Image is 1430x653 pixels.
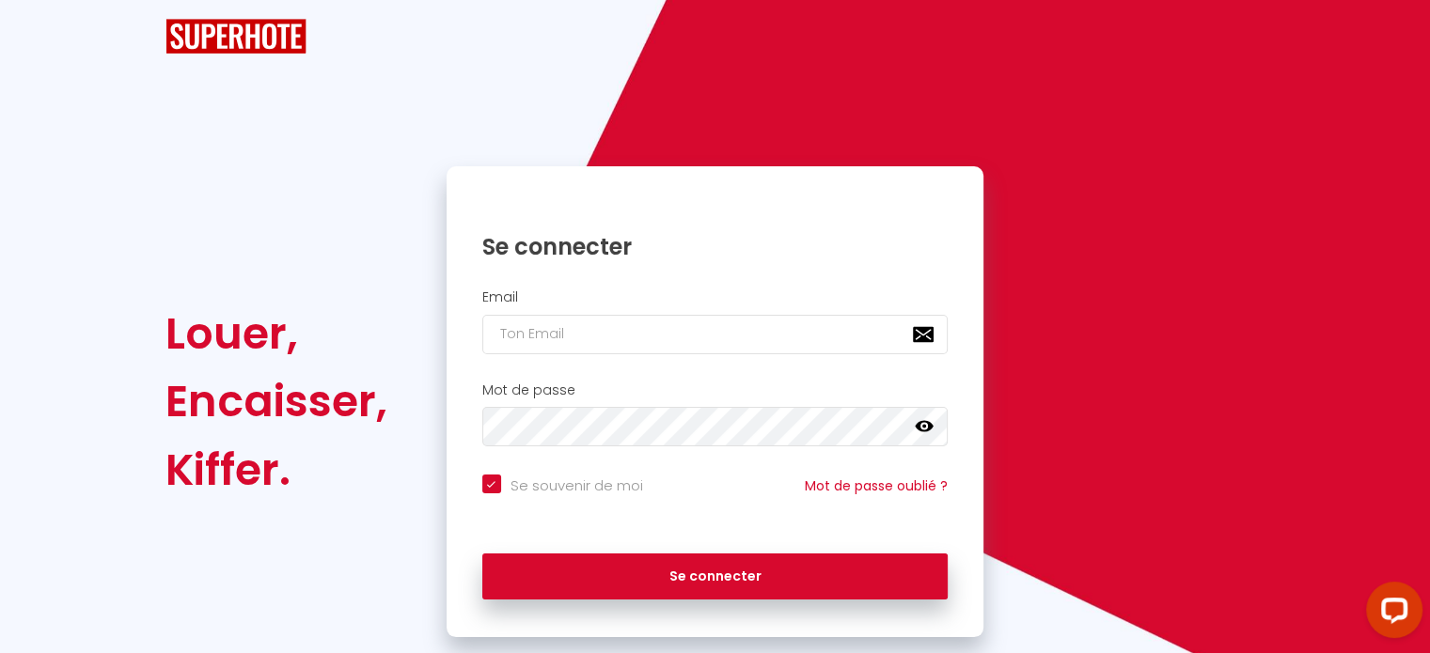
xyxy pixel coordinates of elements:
[165,300,387,367] div: Louer,
[482,289,949,305] h2: Email
[482,232,949,261] h1: Se connecter
[165,367,387,435] div: Encaisser,
[1351,574,1430,653] iframe: LiveChat chat widget
[165,436,387,504] div: Kiffer.
[482,382,949,398] h2: Mot de passe
[482,553,949,600] button: Se connecter
[482,315,949,354] input: Ton Email
[165,19,306,54] img: SuperHote logo
[805,476,948,495] a: Mot de passe oublié ?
